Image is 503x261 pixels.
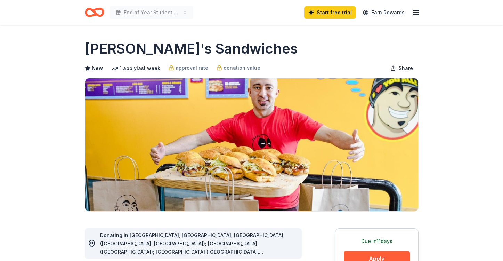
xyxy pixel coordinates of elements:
a: approval rate [169,64,208,72]
h1: [PERSON_NAME]'s Sandwiches [85,39,298,58]
div: 1 apply last week [111,64,160,72]
span: New [92,64,103,72]
a: Home [85,4,104,21]
span: approval rate [176,64,208,72]
button: End of Year Student Celebration [110,6,193,19]
img: Image for Ike's Sandwiches [85,78,418,211]
a: Start free trial [304,6,356,19]
a: donation value [217,64,260,72]
button: Share [385,61,419,75]
span: End of Year Student Celebration [124,8,179,17]
span: donation value [224,64,260,72]
span: Share [399,64,413,72]
a: Earn Rewards [359,6,409,19]
div: Due in 11 days [344,237,410,245]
